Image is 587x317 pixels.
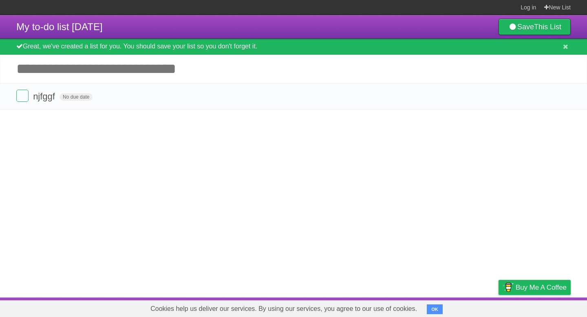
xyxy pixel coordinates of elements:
[390,299,407,315] a: About
[427,304,443,314] button: OK
[142,301,425,317] span: Cookies help us deliver our services. By using our services, you agree to our use of cookies.
[16,90,29,102] label: Done
[519,299,571,315] a: Suggest a feature
[499,19,571,35] a: SaveThis List
[499,280,571,295] a: Buy me a coffee
[33,91,57,101] span: njfggf
[417,299,450,315] a: Developers
[488,299,509,315] a: Privacy
[16,21,103,32] span: My to-do list [DATE]
[516,280,567,295] span: Buy me a coffee
[534,23,561,31] b: This List
[60,93,93,101] span: No due date
[460,299,478,315] a: Terms
[503,280,514,294] img: Buy me a coffee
